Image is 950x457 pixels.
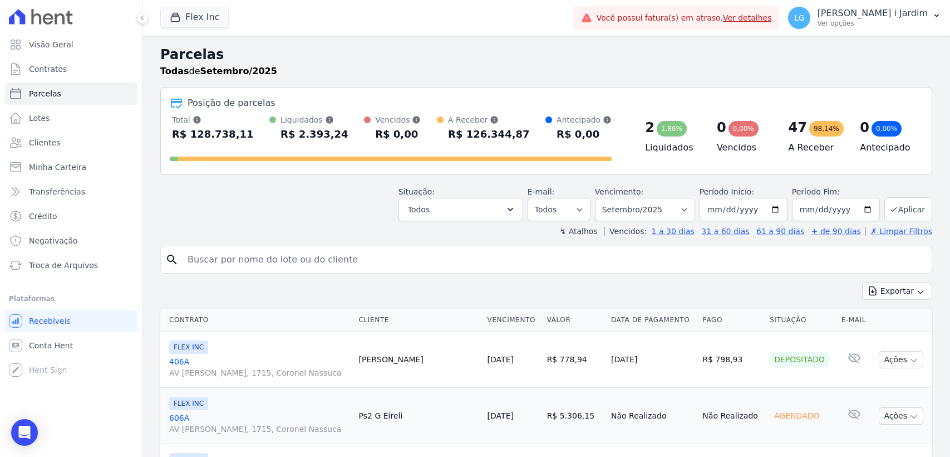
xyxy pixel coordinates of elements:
[169,412,350,435] a: 606AAV [PERSON_NAME], 1715, Coronel Nassuca
[700,187,754,196] label: Período Inicío:
[375,125,421,143] div: R$ 0,00
[169,341,208,354] span: FLEX INC
[729,121,759,137] div: 0,00%
[645,119,654,137] div: 2
[698,388,765,444] td: Não Realizado
[645,141,699,154] h4: Liquidados
[29,137,60,148] span: Clientes
[595,187,643,196] label: Vencimento:
[794,14,805,22] span: LG
[29,162,86,173] span: Minha Carteira
[172,125,254,143] div: R$ 128.738,11
[355,332,483,388] td: [PERSON_NAME]
[29,235,78,246] span: Negativação
[779,2,950,33] button: LG [PERSON_NAME] i Jardim Ver opções
[169,367,350,378] span: AV [PERSON_NAME], 1715, Coronel Nassuca
[879,351,923,368] button: Ações
[4,156,137,178] a: Minha Carteira
[398,187,435,196] label: Situação:
[160,309,355,332] th: Contrato
[597,12,772,24] span: Você possui fatura(s) em atraso.
[169,424,350,435] span: AV [PERSON_NAME], 1715, Coronel Nassuca
[160,45,932,65] h2: Parcelas
[4,107,137,129] a: Lotes
[723,13,772,22] a: Ver detalhes
[817,8,928,19] p: [PERSON_NAME] i Jardim
[448,125,530,143] div: R$ 126.344,87
[29,64,67,75] span: Contratos
[11,419,38,446] div: Open Intercom Messenger
[717,141,771,154] h4: Vencidos
[557,125,612,143] div: R$ 0,00
[765,309,837,332] th: Situação
[884,197,932,221] button: Aplicar
[29,39,73,50] span: Visão Geral
[160,7,229,28] button: Flex Inc
[701,227,749,236] a: 31 a 60 dias
[865,227,932,236] a: ✗ Limpar Filtros
[29,88,61,99] span: Parcelas
[657,121,687,137] div: 1,86%
[9,292,133,305] div: Plataformas
[4,205,137,227] a: Crédito
[29,211,57,222] span: Crédito
[604,227,647,236] label: Vencidos:
[770,408,824,424] div: Agendado
[488,411,514,420] a: [DATE]
[160,65,277,78] p: de
[4,230,137,252] a: Negativação
[652,227,695,236] a: 1 a 30 dias
[355,388,483,444] td: Ps2 G Eireli
[543,332,607,388] td: R$ 778,94
[860,141,914,154] h4: Antecipado
[698,332,765,388] td: R$ 798,93
[543,388,607,444] td: R$ 5.306,15
[862,283,932,300] button: Exportar
[4,33,137,56] a: Visão Geral
[770,352,829,367] div: Depositado
[29,186,85,197] span: Transferências
[160,66,189,76] strong: Todas
[4,82,137,105] a: Parcelas
[789,141,843,154] h4: A Receber
[483,309,543,332] th: Vencimento
[4,181,137,203] a: Transferências
[29,315,71,327] span: Recebíveis
[172,114,254,125] div: Total
[717,119,726,137] div: 0
[607,332,698,388] td: [DATE]
[860,119,869,137] div: 0
[4,58,137,80] a: Contratos
[280,114,348,125] div: Liquidados
[200,66,277,76] strong: Setembro/2025
[488,355,514,364] a: [DATE]
[792,186,880,198] label: Período Fim:
[756,227,804,236] a: 61 a 90 dias
[165,253,179,266] i: search
[4,310,137,332] a: Recebíveis
[543,309,607,332] th: Valor
[169,356,350,378] a: 406AAV [PERSON_NAME], 1715, Coronel Nassuca
[448,114,530,125] div: A Receber
[528,187,555,196] label: E-mail:
[4,334,137,357] a: Conta Hent
[607,309,698,332] th: Data de Pagamento
[169,397,208,410] span: FLEX INC
[375,114,421,125] div: Vencidos
[837,309,872,332] th: E-mail
[817,19,928,28] p: Ver opções
[29,340,73,351] span: Conta Hent
[408,203,430,216] span: Todos
[698,309,765,332] th: Pago
[809,121,844,137] div: 98,14%
[879,407,923,425] button: Ações
[557,114,612,125] div: Antecipado
[188,96,275,110] div: Posição de parcelas
[4,254,137,276] a: Troca de Arquivos
[29,260,98,271] span: Troca de Arquivos
[607,388,698,444] td: Não Realizado
[280,125,348,143] div: R$ 2.393,24
[29,113,50,124] span: Lotes
[872,121,902,137] div: 0,00%
[811,227,861,236] a: + de 90 dias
